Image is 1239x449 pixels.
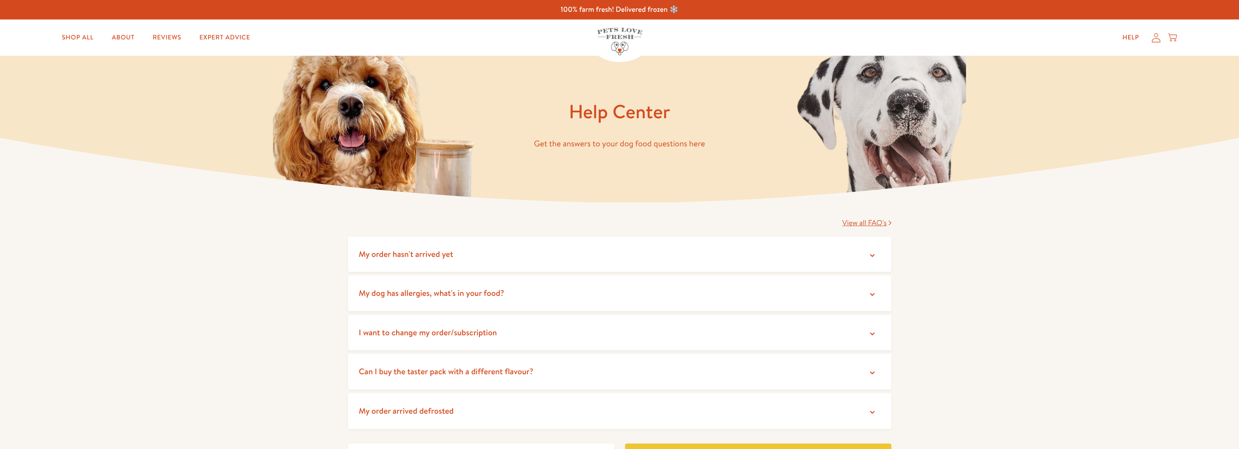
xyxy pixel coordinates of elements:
summary: My dog has allergies, what's in your food? [348,275,891,311]
span: View all FAQ's [842,218,887,228]
a: View all FAQ's [842,218,891,228]
summary: I want to change my order/subscription [348,315,891,351]
a: Expert Advice [192,29,258,47]
summary: My order arrived defrosted [348,393,891,429]
h1: Help Center [348,99,891,124]
summary: Can I buy the taster pack with a different flavour? [348,354,891,390]
span: I want to change my order/subscription [359,327,497,338]
a: Reviews [145,29,188,47]
a: Help [1115,29,1146,47]
summary: My order hasn't arrived yet [348,237,891,272]
a: About [105,29,142,47]
img: Pets Love Fresh [597,28,642,55]
span: Can I buy the taster pack with a different flavour? [359,366,534,377]
span: My order arrived defrosted [359,405,454,416]
span: My order hasn't arrived yet [359,248,454,260]
span: My dog has allergies, what's in your food? [359,287,504,299]
a: Shop All [55,29,101,47]
p: Get the answers to your dog food questions here [348,137,891,151]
